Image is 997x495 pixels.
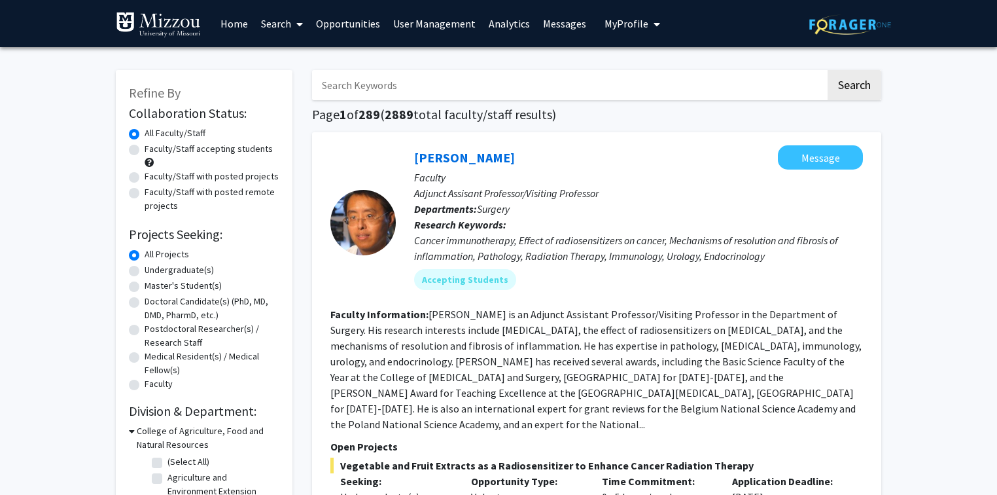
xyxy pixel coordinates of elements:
div: Cancer immunotherapy, Effect of radiosensitizers on cancer, Mechanisms of resolution and fibrosis... [414,232,863,264]
a: Search [254,1,309,46]
label: All Projects [145,247,189,261]
label: Master's Student(s) [145,279,222,293]
img: University of Missouri Logo [116,12,201,38]
b: Research Keywords: [414,218,506,231]
b: Departments: [414,202,477,215]
p: Open Projects [330,439,863,454]
p: Time Commitment: [602,473,713,489]
label: Faculty/Staff accepting students [145,142,273,156]
span: Refine By [129,84,181,101]
input: Search Keywords [312,70,826,100]
a: Analytics [482,1,536,46]
label: Faculty [145,377,173,391]
p: Opportunity Type: [471,473,582,489]
label: Doctoral Candidate(s) (PhD, MD, DMD, PharmD, etc.) [145,295,279,322]
iframe: Chat [10,436,56,485]
a: Messages [536,1,593,46]
span: 1 [340,106,347,122]
p: Faculty [414,170,863,185]
a: [PERSON_NAME] [414,149,515,166]
label: Undergraduate(s) [145,263,214,277]
label: Faculty/Staff with posted remote projects [145,185,279,213]
a: Home [214,1,254,46]
h2: Collaboration Status: [129,105,279,121]
img: ForagerOne Logo [809,14,891,35]
label: Faculty/Staff with posted projects [145,170,279,183]
span: Surgery [477,202,510,215]
span: 2889 [385,106,413,122]
p: Adjunct Assisant Professor/Visiting Professor [414,185,863,201]
a: User Management [387,1,482,46]
span: My Profile [604,17,648,30]
b: Faculty Information: [330,308,429,321]
label: Postdoctoral Researcher(s) / Research Staff [145,322,279,350]
label: (Select All) [167,455,209,469]
h1: Page of ( total faculty/staff results) [312,107,881,122]
a: Opportunities [309,1,387,46]
span: 289 [359,106,380,122]
h3: College of Agriculture, Food and Natural Resources [137,424,279,452]
label: Medical Resident(s) / Medical Fellow(s) [145,350,279,377]
span: Vegetable and Fruit Extracts as a Radiosensitizer to Enhance Cancer Radiation Therapy [330,458,863,473]
h2: Division & Department: [129,403,279,419]
button: Search [828,70,881,100]
button: Message Yujiang Fang [778,145,863,170]
p: Application Deadline: [732,473,843,489]
p: Seeking: [340,473,451,489]
mat-chip: Accepting Students [414,269,516,290]
h2: Projects Seeking: [129,227,279,242]
fg-read-more: [PERSON_NAME] is an Adjunct Assistant Professor/Visiting Professor in the Department of Surgery. ... [330,308,862,431]
label: All Faculty/Staff [145,126,205,140]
